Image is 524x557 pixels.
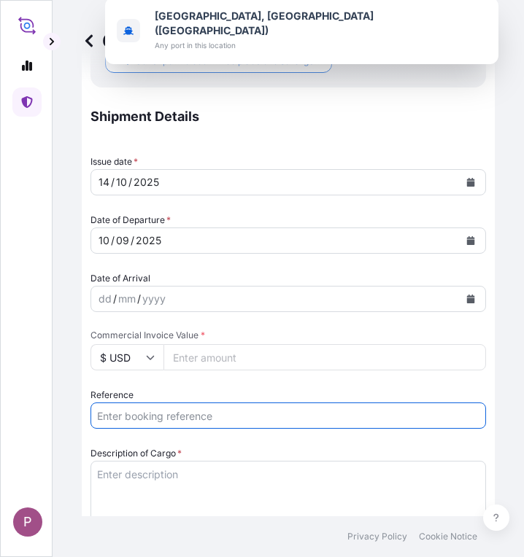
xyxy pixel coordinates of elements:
[137,290,141,308] div: /
[132,174,161,191] div: year,
[347,531,407,542] a: Privacy Policy
[115,174,128,191] div: month,
[459,287,482,311] button: Calendar
[155,9,374,36] b: [GEOGRAPHIC_DATA], [GEOGRAPHIC_DATA] ([GEOGRAPHIC_DATA])
[90,388,134,402] label: Reference
[23,515,32,529] span: P
[90,96,486,137] p: Shipment Details
[115,232,131,249] div: month,
[97,290,113,308] div: day,
[419,531,477,542] a: Cookie Notice
[97,232,111,249] div: day,
[90,271,150,286] span: Date of Arrival
[90,330,486,341] span: Commercial Invoice Value
[90,402,486,429] input: Enter booking reference
[90,446,182,461] label: Description of Cargo
[131,232,134,249] div: /
[111,232,115,249] div: /
[97,174,111,191] div: day,
[90,213,171,227] span: Date of Departure
[134,232,163,249] div: year,
[82,29,251,52] p: Get a Certificate
[459,229,482,252] button: Calendar
[459,171,482,194] button: Calendar
[113,290,117,308] div: /
[128,174,132,191] div: /
[111,174,115,191] div: /
[141,290,167,308] div: year,
[155,38,487,52] span: Any port in this location
[90,155,138,169] span: Issue date
[117,290,137,308] div: month,
[163,344,486,370] input: Enter amount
